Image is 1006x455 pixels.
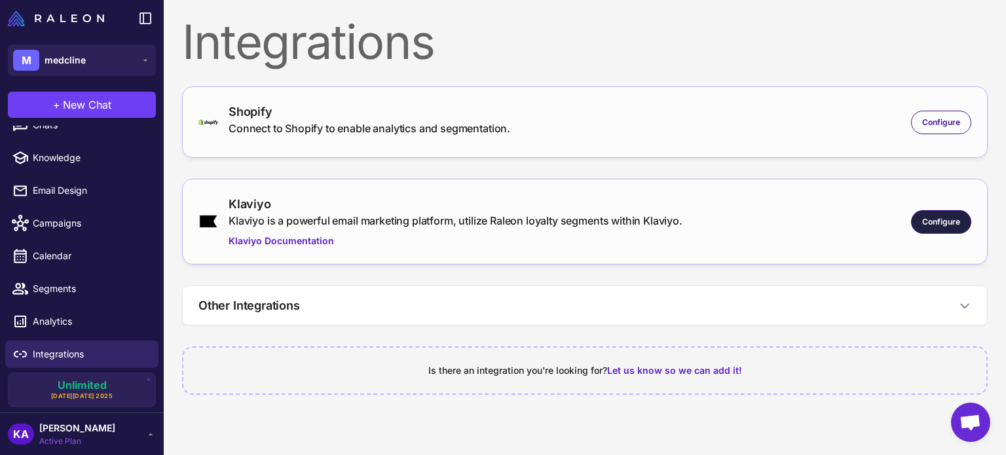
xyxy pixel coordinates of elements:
[8,10,104,26] img: Raleon Logo
[39,435,115,447] span: Active Plan
[5,177,158,204] a: Email Design
[198,214,218,228] img: klaviyo.png
[229,120,510,136] div: Connect to Shopify to enable analytics and segmentation.
[5,275,158,302] a: Segments
[39,421,115,435] span: [PERSON_NAME]
[199,363,971,378] div: Is there an integration you're looking for?
[5,144,158,172] a: Knowledge
[198,119,218,125] img: shopify-logo-primary-logo-456baa801ee66a0a435671082365958316831c9960c480451dd0330bcdae304f.svg
[5,242,158,270] a: Calendar
[8,10,109,26] a: Raleon Logo
[198,297,300,314] h3: Other Integrations
[13,50,39,71] div: M
[51,391,113,401] span: [DATE][DATE] 2025
[33,282,148,296] span: Segments
[8,424,34,445] div: KA
[33,314,148,329] span: Analytics
[5,209,158,237] a: Campaigns
[33,151,148,165] span: Knowledge
[53,97,60,113] span: +
[229,195,682,213] div: Klaviyo
[922,117,960,128] span: Configure
[5,340,158,368] a: Integrations
[45,53,86,67] span: medcline
[8,45,156,76] button: Mmedcline
[183,286,987,325] button: Other Integrations
[33,183,148,198] span: Email Design
[5,308,158,335] a: Analytics
[229,213,682,228] div: Klaviyo is a powerful email marketing platform, utilize Raleon loyalty segments within Klaviyo.
[229,103,510,120] div: Shopify
[922,216,960,228] span: Configure
[229,234,682,248] a: Klaviyo Documentation
[33,216,148,230] span: Campaigns
[182,18,988,65] div: Integrations
[63,97,111,113] span: New Chat
[33,249,148,263] span: Calendar
[58,380,107,390] span: Unlimited
[951,403,990,442] div: Open chat
[33,347,148,361] span: Integrations
[607,365,742,376] span: Let us know so we can add it!
[8,92,156,118] button: +New Chat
